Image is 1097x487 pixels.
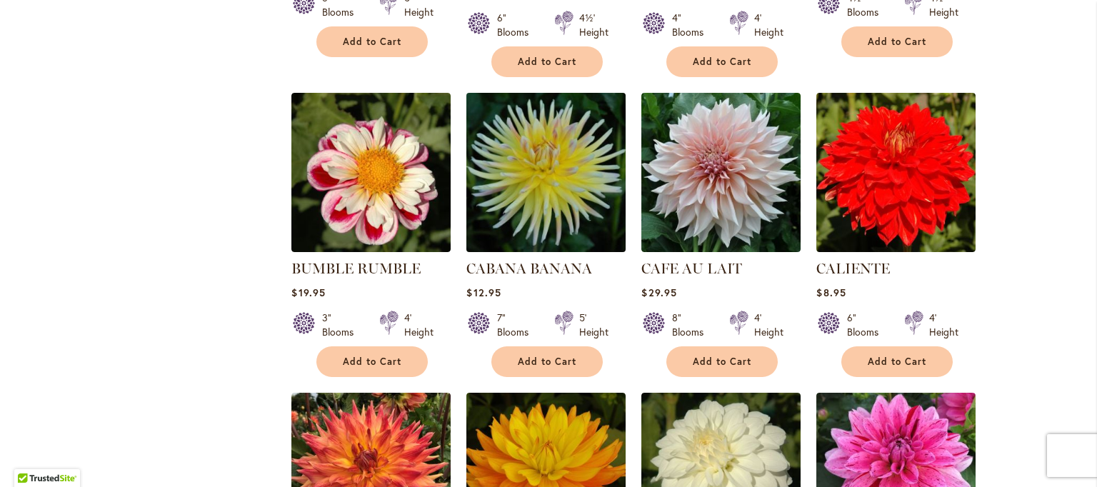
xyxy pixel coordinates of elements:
img: CALIENTE [816,93,976,252]
span: $29.95 [641,286,676,299]
div: 6" Blooms [847,311,887,339]
span: Add to Cart [868,36,926,48]
a: BUMBLE RUMBLE [291,241,451,255]
a: CALIENTE [816,260,890,277]
span: Add to Cart [343,36,401,48]
button: Add to Cart [841,26,953,57]
span: Add to Cart [518,56,576,68]
a: BUMBLE RUMBLE [291,260,421,277]
div: 7" Blooms [497,311,537,339]
button: Add to Cart [666,46,778,77]
div: 4' Height [754,311,783,339]
a: Café Au Lait [641,241,801,255]
span: $19.95 [291,286,325,299]
img: BUMBLE RUMBLE [291,93,451,252]
button: Add to Cart [666,346,778,377]
button: Add to Cart [491,46,603,77]
div: 4½' Height [579,11,608,39]
span: $8.95 [816,286,846,299]
div: 3" Blooms [322,311,362,339]
button: Add to Cart [491,346,603,377]
div: 4" Blooms [672,11,712,39]
a: CAFE AU LAIT [641,260,742,277]
a: CALIENTE [816,241,976,255]
a: CABANA BANANA [466,260,592,277]
div: 8" Blooms [672,311,712,339]
div: 4' Height [929,311,958,339]
span: Add to Cart [693,56,751,68]
button: Add to Cart [841,346,953,377]
span: Add to Cart [518,356,576,368]
div: 5' Height [579,311,608,339]
a: CABANA BANANA [466,241,626,255]
div: 4' Height [404,311,434,339]
div: 4' Height [754,11,783,39]
button: Add to Cart [316,346,428,377]
button: Add to Cart [316,26,428,57]
span: Add to Cart [343,356,401,368]
img: CABANA BANANA [463,89,630,256]
iframe: Launch Accessibility Center [11,436,51,476]
span: Add to Cart [693,356,751,368]
img: Café Au Lait [641,93,801,252]
span: $12.95 [466,286,501,299]
span: Add to Cart [868,356,926,368]
div: 6" Blooms [497,11,537,39]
